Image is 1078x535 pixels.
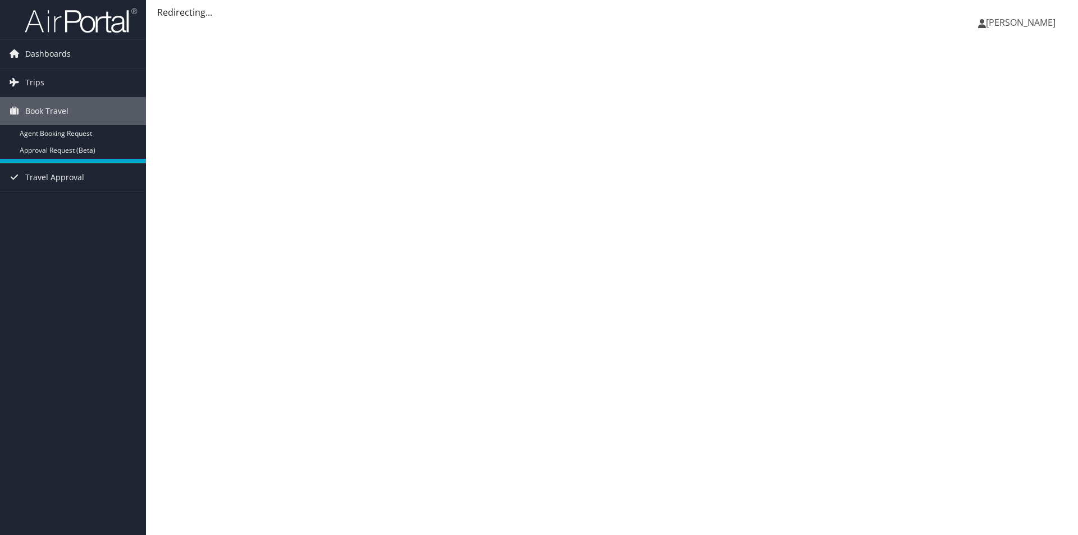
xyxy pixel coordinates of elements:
[25,68,44,97] span: Trips
[978,6,1067,39] a: [PERSON_NAME]
[25,163,84,191] span: Travel Approval
[25,97,68,125] span: Book Travel
[157,6,1067,19] div: Redirecting...
[25,40,71,68] span: Dashboards
[986,16,1056,29] span: [PERSON_NAME]
[25,7,137,34] img: airportal-logo.png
